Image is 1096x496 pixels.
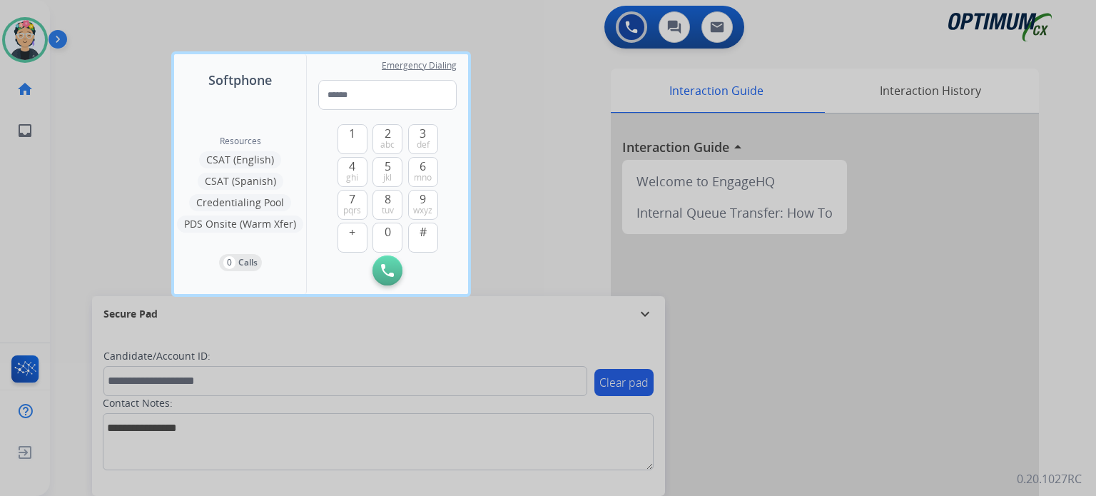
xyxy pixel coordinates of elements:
button: # [408,223,438,253]
button: 7pqrs [338,190,367,220]
button: CSAT (Spanish) [198,173,283,190]
span: 4 [349,158,355,175]
button: CSAT (English) [199,151,281,168]
span: 3 [420,125,426,142]
span: + [349,223,355,241]
span: pqrs [343,205,361,216]
button: 9wxyz [408,190,438,220]
span: 1 [349,125,355,142]
span: # [420,223,427,241]
span: def [417,139,430,151]
span: jkl [383,172,392,183]
span: Emergency Dialing [382,60,457,71]
button: 5jkl [372,157,402,187]
span: 7 [349,191,355,208]
span: Resources [220,136,261,147]
button: 2abc [372,124,402,154]
button: Credentialing Pool [189,194,291,211]
button: 6mno [408,157,438,187]
span: ghi [346,172,358,183]
button: 8tuv [372,190,402,220]
button: + [338,223,367,253]
button: 0Calls [219,254,262,271]
span: 2 [385,125,391,142]
span: abc [380,139,395,151]
button: 0 [372,223,402,253]
span: 5 [385,158,391,175]
span: wxyz [413,205,432,216]
span: 8 [385,191,391,208]
span: 6 [420,158,426,175]
button: 4ghi [338,157,367,187]
img: call-button [381,264,394,277]
p: 0.20.1027RC [1017,470,1082,487]
span: Softphone [208,70,272,90]
button: PDS Onsite (Warm Xfer) [177,216,303,233]
button: 1 [338,124,367,154]
span: 0 [385,223,391,241]
span: 9 [420,191,426,208]
span: tuv [382,205,394,216]
span: mno [414,172,432,183]
p: 0 [223,256,235,269]
p: Calls [238,256,258,269]
button: 3def [408,124,438,154]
